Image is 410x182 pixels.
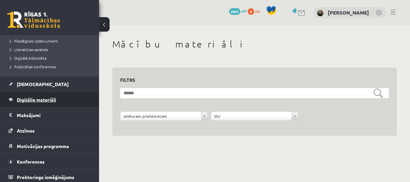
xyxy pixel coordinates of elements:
h3: Filtrs [120,76,381,84]
span: Digitālā bibliotēka [10,55,47,61]
span: Pieslēgties Uzdevumiem [10,38,58,44]
a: Konferences [9,154,91,169]
a: Maksājumi [9,107,91,123]
a: [DEMOGRAPHIC_DATA] [9,76,91,92]
span: Visi [214,112,290,120]
span: Jebkuram priekšmetam [123,112,199,120]
span: Digitālie materiāli [17,97,56,103]
h1: Mācību materiāli [112,39,397,50]
a: Visi [211,112,298,120]
span: Literatūras saraksts [10,47,48,52]
legend: Maksājumi [17,107,91,123]
span: Publicētas konferences [10,64,56,69]
span: Atzīmes [17,128,35,134]
a: [PERSON_NAME] [328,9,369,16]
a: Pieslēgties Uzdevumiem [10,38,92,44]
span: [DEMOGRAPHIC_DATA] [17,81,69,87]
a: Digitālā bibliotēka [10,55,92,61]
span: 0 [248,8,254,15]
img: Diāna Janeta Snahovska [317,10,324,16]
span: 2893 [229,8,240,15]
a: Literatūras saraksts [10,46,92,52]
a: 2893 mP [229,8,247,14]
span: Proktoringa izmēģinājums [17,174,74,180]
a: 0 xp [248,8,263,14]
span: mP [241,8,247,14]
a: Motivācijas programma [9,138,91,154]
a: Atzīmes [9,123,91,138]
a: Jebkuram priekšmetam [120,112,207,120]
span: Konferences [17,159,45,165]
span: xp [255,8,259,14]
span: Motivācijas programma [17,143,69,149]
a: Digitālie materiāli [9,92,91,107]
a: Rīgas 1. Tālmācības vidusskola [7,12,60,28]
a: Publicētas konferences [10,64,92,70]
